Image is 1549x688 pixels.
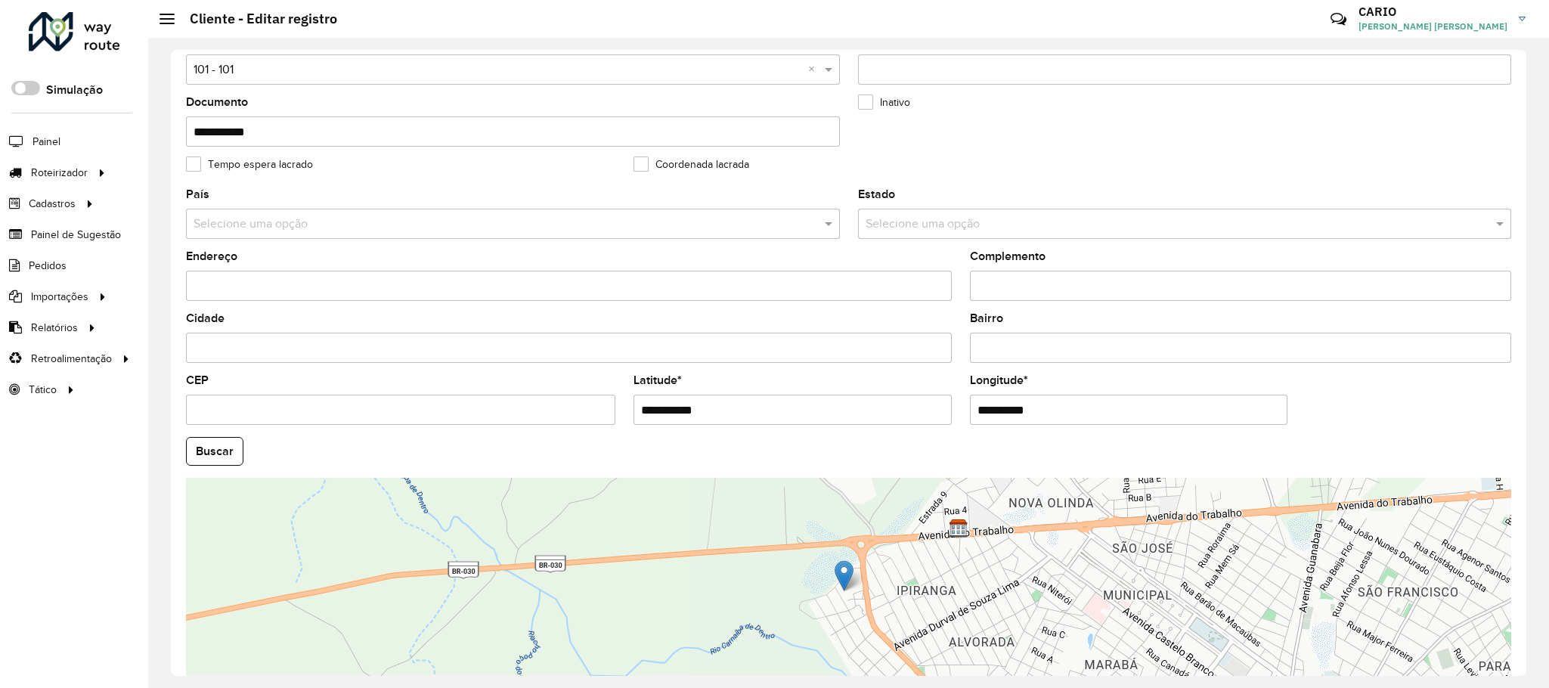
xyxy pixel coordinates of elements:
span: Painel de Sugestão [31,227,121,243]
button: Buscar [186,437,243,466]
span: Roteirizador [31,165,88,181]
span: Tático [29,382,57,398]
label: Endereço [186,247,237,265]
span: Painel [33,134,60,150]
h2: Cliente - Editar registro [175,11,337,27]
label: Complemento [970,247,1046,265]
span: Relatórios [31,320,78,336]
img: CDD Guanambi [949,519,968,538]
span: Pedidos [29,258,67,274]
img: Marker [835,560,853,591]
span: [PERSON_NAME] [PERSON_NAME] [1358,20,1507,33]
span: Importações [31,289,88,305]
label: Simulação [46,81,103,99]
label: Inativo [858,95,910,110]
label: Estado [858,185,895,203]
a: Contato Rápido [1322,3,1355,36]
span: Clear all [808,60,821,79]
label: País [186,185,209,203]
span: Cadastros [29,196,76,212]
label: Tempo espera lacrado [186,157,313,172]
label: Latitude [634,371,682,389]
label: Cidade [186,309,225,327]
label: Bairro [970,309,1003,327]
label: Longitude [970,371,1028,389]
label: Documento [186,93,248,111]
label: CEP [186,371,209,389]
label: Coordenada lacrada [634,157,749,172]
span: Retroalimentação [31,351,112,367]
h3: CARIO [1358,5,1507,19]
